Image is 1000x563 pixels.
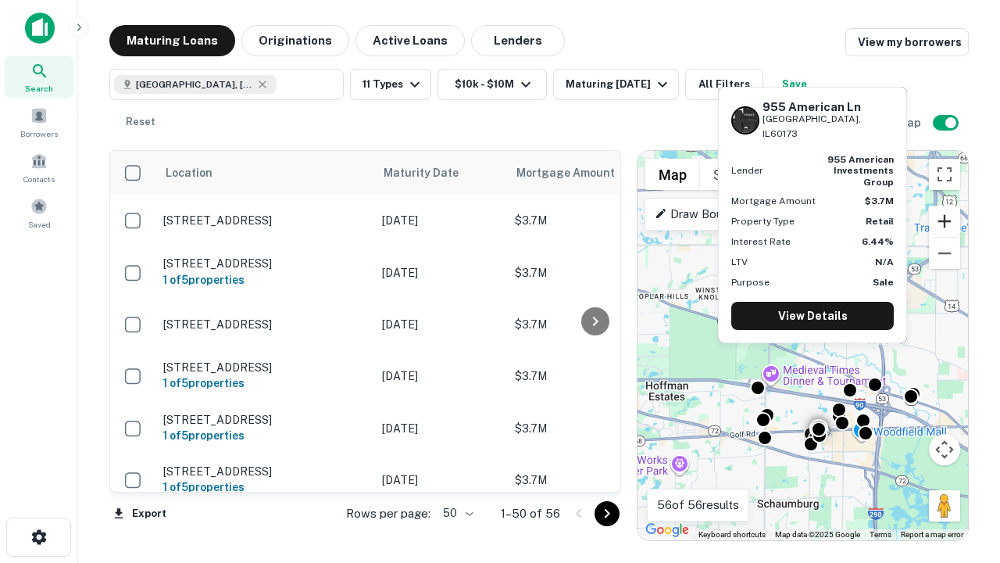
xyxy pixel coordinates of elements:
[136,77,253,91] span: [GEOGRAPHIC_DATA], [GEOGRAPHIC_DATA]
[437,502,476,525] div: 50
[163,271,366,289] h6: 1 of 5 properties
[731,255,748,269] p: LTV
[382,212,499,229] p: [DATE]
[731,214,795,228] p: Property Type
[5,192,73,234] a: Saved
[165,163,212,182] span: Location
[922,388,1000,463] iframe: Chat Widget
[346,504,430,523] p: Rows per page:
[382,264,499,281] p: [DATE]
[163,360,366,375] p: [STREET_ADDRESS]
[645,159,700,190] button: Show street map
[865,195,894,206] strong: $3.7M
[382,420,499,437] p: [DATE]
[23,173,55,185] span: Contacts
[553,69,679,100] button: Maturing [DATE]
[241,25,349,56] button: Originations
[515,368,671,385] p: $3.7M
[929,490,960,522] button: Drag Pegman onto the map to open Street View
[870,530,891,539] a: Terms (opens in new tab)
[731,275,770,289] p: Purpose
[731,163,763,178] p: Lender
[437,69,547,100] button: $10k - $10M
[641,520,693,540] img: Google
[116,106,166,138] button: Reset
[163,256,366,271] p: [STREET_ADDRESS]
[775,530,860,539] span: Map data ©2025 Google
[657,496,739,515] p: 56 of 56 results
[827,154,894,188] strong: 955 american investments group
[873,277,894,288] strong: Sale
[875,256,894,267] strong: N/A
[866,216,894,227] strong: Retail
[163,317,366,332] p: [STREET_ADDRESS]
[25,82,53,95] span: Search
[566,75,672,94] div: Maturing [DATE]
[929,159,960,190] button: Toggle fullscreen view
[862,236,894,247] strong: 6.44%
[641,520,693,540] a: Open this area in Google Maps (opens a new window)
[155,151,374,195] th: Location
[382,472,499,489] p: [DATE]
[731,194,816,208] p: Mortgage Amount
[698,529,766,540] button: Keyboard shortcuts
[595,501,620,526] button: Go to next page
[25,13,55,44] img: capitalize-icon.png
[20,127,58,140] span: Borrowers
[515,264,671,281] p: $3.7M
[163,427,366,444] h6: 1 of 5 properties
[501,504,560,523] p: 1–50 of 56
[637,151,968,540] div: 0 0
[516,163,635,182] span: Mortgage Amount
[731,235,791,249] p: Interest Rate
[5,146,73,188] a: Contacts
[163,479,366,496] h6: 1 of 5 properties
[163,375,366,392] h6: 1 of 5 properties
[163,413,366,427] p: [STREET_ADDRESS]
[685,69,763,100] button: All Filters
[700,159,777,190] button: Show satellite imagery
[655,205,752,224] p: Draw Boundary
[762,112,894,142] p: [GEOGRAPHIC_DATA], IL60173
[762,100,894,114] h6: 955 American Ln
[109,502,170,525] button: Export
[515,472,671,489] p: $3.7M
[384,163,479,182] span: Maturity Date
[471,25,565,56] button: Lenders
[5,101,73,143] a: Borrowers
[382,368,499,385] p: [DATE]
[374,151,507,195] th: Maturity Date
[515,212,671,229] p: $3.7M
[163,213,366,228] p: [STREET_ADDRESS]
[163,464,366,479] p: [STREET_ADDRESS]
[901,530,963,539] a: Report a map error
[28,218,51,231] span: Saved
[770,69,820,100] button: Save your search to get updates of matches that match your search criteria.
[845,28,969,56] a: View my borrowers
[350,69,431,100] button: 11 Types
[731,302,894,330] a: View Details
[5,56,73,98] a: Search
[929,238,960,269] button: Zoom out
[382,316,499,333] p: [DATE]
[109,25,235,56] button: Maturing Loans
[355,25,465,56] button: Active Loans
[515,316,671,333] p: $3.7M
[507,151,679,195] th: Mortgage Amount
[515,420,671,437] p: $3.7M
[929,206,960,237] button: Zoom in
